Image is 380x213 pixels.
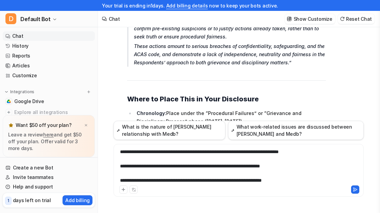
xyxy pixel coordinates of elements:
p: 1 [7,198,9,204]
img: expand menu [4,89,9,94]
li: Place under the “Procedural Failures” or “Grievance and Disciplinary Process” phase ([DATE]–[DATE]). [135,109,326,126]
button: What is the nature of [PERSON_NAME] relationship with Medb? [114,121,225,140]
a: Customize [3,71,95,80]
span: D [5,13,16,24]
button: Show Customize [285,14,335,24]
a: Reports [3,51,95,61]
a: here [43,132,54,137]
strong: Where to Place This in Your Disclosure [127,95,259,103]
button: Integrations [3,88,36,95]
p: Show Customize [294,15,332,22]
img: reset [340,16,345,21]
div: Chat [109,15,120,22]
p: days left on trial [13,197,51,204]
a: Help and support [3,182,95,192]
img: menu_add.svg [86,89,91,94]
button: Add billing [63,195,92,205]
p: Leave a review and get $50 off your plan. Offer valid for 3 more days. [8,131,89,152]
a: Add billing details [166,3,208,9]
button: Reset Chat [338,14,375,24]
p: Integrations [10,89,34,95]
img: star [8,122,14,128]
button: What work-related issues are discussed between [PERSON_NAME] and Medb? [228,121,364,140]
img: Google Drive [7,99,11,103]
img: explore all integrations [5,109,12,116]
a: History [3,41,95,51]
span: Explore all integrations [14,107,92,118]
img: x [84,123,88,128]
a: Articles [3,61,95,70]
a: Create a new Bot [3,163,95,173]
span: Default Bot [20,14,51,24]
p: Want $50 off your plan? [16,122,72,129]
a: Invite teammates [3,173,95,182]
a: Chat [3,31,95,41]
a: Explore all integrations [3,108,95,117]
strong: Chronology: [137,110,166,116]
img: customize [287,16,292,21]
p: These actions amount to serious breaches of confidentiality, safeguarding, and the ACAS code, and... [134,42,326,67]
a: Google DriveGoogle Drive [3,97,95,106]
span: Google Drive [14,98,44,105]
p: The questions put to staff were methodologically biased and leading, designed to confirm pre-exis... [134,16,326,41]
p: Add billing [65,197,90,204]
